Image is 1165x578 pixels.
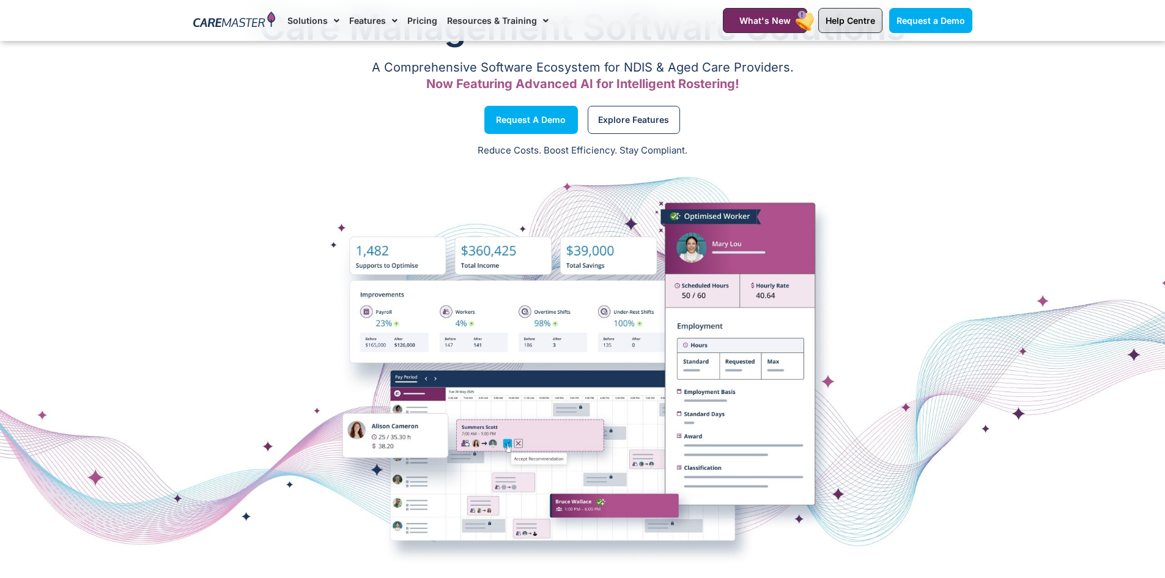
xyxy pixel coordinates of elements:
a: Explore Features [588,106,680,134]
a: Request a Demo [889,8,972,33]
a: Request a Demo [484,106,578,134]
span: Help Centre [826,15,875,26]
span: What's New [739,15,791,26]
span: Request a Demo [897,15,965,26]
a: Help Centre [818,8,882,33]
span: Request a Demo [496,117,566,123]
span: Explore Features [598,117,669,123]
span: Now Featuring Advanced AI for Intelligent Rostering! [426,76,739,91]
p: Reduce Costs. Boost Efficiency. Stay Compliant. [7,144,1158,158]
a: What's New [723,8,807,33]
p: A Comprehensive Software Ecosystem for NDIS & Aged Care Providers. [193,64,972,72]
img: CareMaster Logo [193,12,276,30]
